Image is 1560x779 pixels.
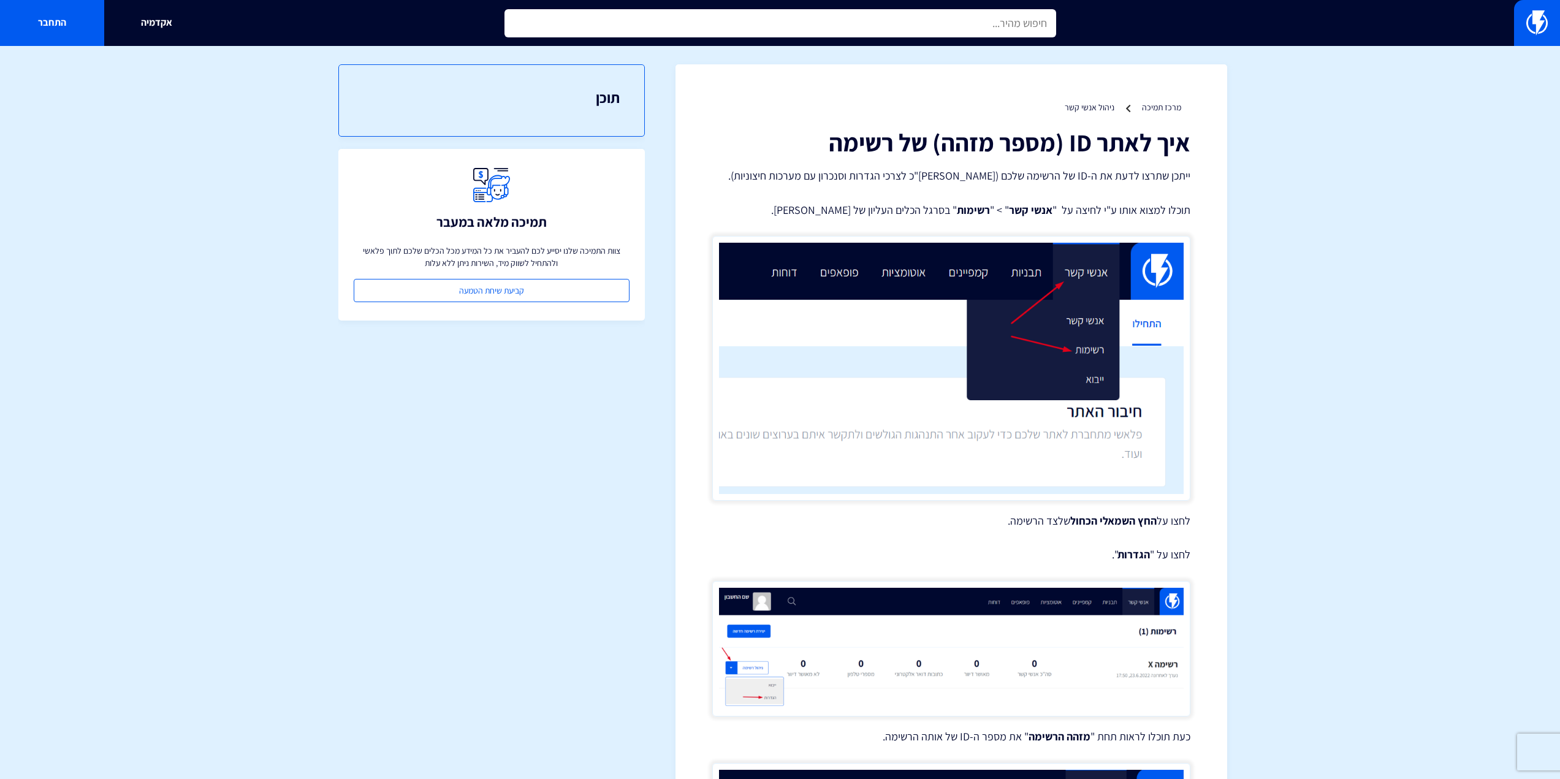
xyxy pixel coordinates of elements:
[1065,102,1114,113] a: ניהול אנשי קשר
[712,202,1190,218] p: תוכלו למצוא אותו ע"י לחיצה על " " > " " בסרגל הכלים העליון של [PERSON_NAME].
[1142,102,1181,113] a: מרכז תמיכה
[712,129,1190,156] h1: איך לאתר ID (מספר מזהה) של רשימה
[712,729,1190,745] p: כעת תוכלו לראות תחת " " את מספר ה-ID של אותה הרשימה.
[712,513,1190,529] p: לחצו על שלצד הרשימה.
[363,89,620,105] h3: תוכן
[712,547,1190,563] p: לחצו על " ".
[1009,203,1052,217] strong: אנשי קשר
[354,279,630,302] a: קביעת שיחת הטמעה
[1117,547,1150,561] strong: הגדרות
[957,203,990,217] strong: רשימות
[354,245,630,269] p: צוות התמיכה שלנו יסייע לכם להעביר את כל המידע מכל הכלים שלכם לתוך פלאשי ולהתחיל לשווק מיד, השירות...
[1029,729,1090,743] strong: מזהה הרשימה
[504,9,1056,37] input: חיפוש מהיר...
[712,168,1190,184] p: ייתכן שתרצו לדעת את ה-ID של הרשימה שלכם ([PERSON_NAME]"כ לצרכי הגדרות וסנכרון עם מערכות חיצוניות).
[436,215,547,229] h3: תמיכה מלאה במעבר
[1070,514,1157,528] strong: החץ השמאלי הכחול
